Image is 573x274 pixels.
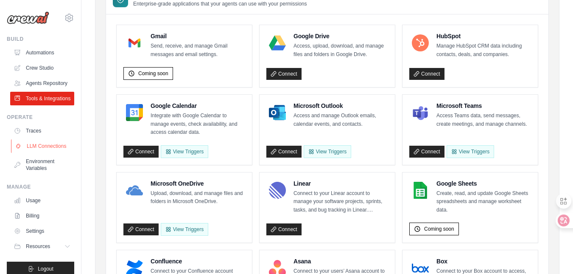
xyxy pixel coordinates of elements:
: View Triggers [304,145,351,158]
img: Google Sheets Logo [412,182,429,199]
a: Connect [123,146,159,158]
h4: Asana [293,257,388,266]
a: Environment Variables [10,155,74,175]
a: Settings [10,224,74,238]
p: Access, upload, download, and manage files and folders in Google Drive. [293,42,388,59]
span: Coming soon [424,226,454,232]
h4: Microsoft Outlook [293,102,388,110]
a: Connect [266,68,302,80]
p: Access Teams data, send messages, create meetings, and manage channels. [436,112,531,128]
a: Connect [266,146,302,158]
p: Upload, download, and manage files and folders in Microsoft OneDrive. [151,189,245,206]
div: Manage [7,184,74,190]
img: Microsoft OneDrive Logo [126,182,143,199]
a: Connect [409,146,444,158]
h4: Gmail [151,32,245,40]
p: Connect to your Linear account to manage your software projects, sprints, tasks, and bug tracking... [293,189,388,215]
h4: Google Sheets [436,179,531,188]
: View Triggers [447,145,494,158]
a: Billing [10,209,74,223]
button: Resources [10,240,74,253]
img: Microsoft Outlook Logo [269,104,286,121]
a: Connect [123,223,159,235]
div: Build [7,36,74,42]
a: Connect [266,223,302,235]
span: Logout [38,266,53,272]
h4: Google Drive [293,32,388,40]
a: Crew Studio [10,61,74,75]
p: Integrate with Google Calendar to manage events, check availability, and access calendar data. [151,112,245,137]
img: Linear Logo [269,182,286,199]
a: Traces [10,124,74,138]
button: View Triggers [161,145,208,158]
img: Google Calendar Logo [126,104,143,121]
span: Coming soon [138,70,168,77]
p: Access and manage Outlook emails, calendar events, and contacts. [293,112,388,128]
a: Usage [10,194,74,207]
img: Microsoft Teams Logo [412,104,429,121]
a: Agents Repository [10,76,74,90]
img: Google Drive Logo [269,34,286,51]
p: Send, receive, and manage Gmail messages and email settings. [151,42,245,59]
img: Gmail Logo [126,34,143,51]
p: Create, read, and update Google Sheets spreadsheets and manage worksheet data. [436,189,531,215]
h4: Confluence [151,257,245,266]
a: Connect [409,68,444,80]
a: Tools & Integrations [10,92,74,105]
: View Triggers [161,223,208,236]
p: Manage HubSpot CRM data including contacts, deals, and companies. [436,42,531,59]
h4: Linear [293,179,388,188]
span: Resources [26,243,50,250]
h4: Google Calendar [151,102,245,110]
img: Logo [7,11,49,24]
a: Automations [10,46,74,59]
p: Enterprise-grade applications that your agents can use with your permissions [133,0,307,7]
img: HubSpot Logo [412,34,429,51]
h4: Box [436,257,531,266]
h4: HubSpot [436,32,531,40]
div: Operate [7,114,74,121]
h4: Microsoft OneDrive [151,179,245,188]
h4: Microsoft Teams [436,102,531,110]
a: LLM Connections [11,139,75,153]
